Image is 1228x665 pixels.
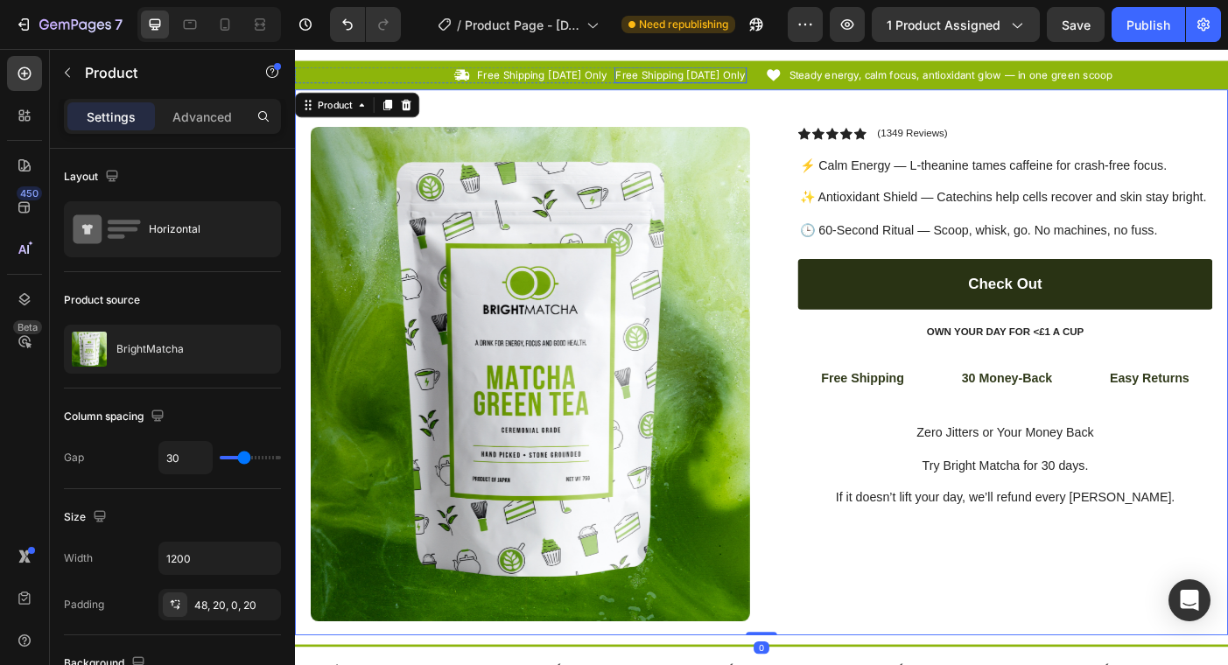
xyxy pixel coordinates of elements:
[656,87,734,101] p: (1349 Reviews)
[64,405,168,429] div: Column spacing
[7,7,130,42] button: 7
[1126,16,1170,34] div: Publish
[1168,579,1210,621] div: Open Intercom Messenger
[568,311,1031,326] p: Own Your Day for <£1 a Cup
[17,186,42,200] div: 450
[22,55,68,71] div: Product
[64,597,104,612] div: Padding
[172,108,232,126] p: Advanced
[72,332,107,367] img: product feature img
[85,62,234,83] p: Product
[116,343,184,355] p: BrightMatcha
[159,542,280,574] input: Auto
[159,442,212,473] input: Auto
[917,362,1007,381] p: Easy Returns
[568,423,1031,514] p: Zero Jitters or Your Money Back Try Bright Matcha for 30 days. If it doesn’t lift your day, we’ll...
[568,122,1031,213] p: ⚡ Calm Energy — L-theanine tames caffeine for crash-free focus. ✨ Antioxidant Shield — Catechins ...
[64,450,84,465] div: Gap
[758,254,841,276] div: Check Out
[872,7,1040,42] button: 1 product assigned
[750,362,853,381] p: 30 Money-Back
[64,292,140,308] div: Product source
[887,16,1000,34] span: 1 product assigned
[295,49,1228,665] iframe: Design area
[115,14,123,35] p: 7
[457,16,461,34] span: /
[330,7,401,42] div: Undo/Redo
[593,362,686,381] p: Free Shipping
[194,598,277,613] div: 48, 20, 0, 20
[64,165,123,189] div: Layout
[465,16,579,34] span: Product Page - [DATE] 15:31:14
[64,506,110,529] div: Size
[566,236,1033,293] button: Check Out
[1112,7,1185,42] button: Publish
[13,320,42,334] div: Beta
[64,550,93,566] div: Width
[639,17,728,32] span: Need republishing
[149,209,256,249] div: Horizontal
[1047,7,1105,42] button: Save
[87,108,136,126] p: Settings
[1062,17,1091,32] span: Save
